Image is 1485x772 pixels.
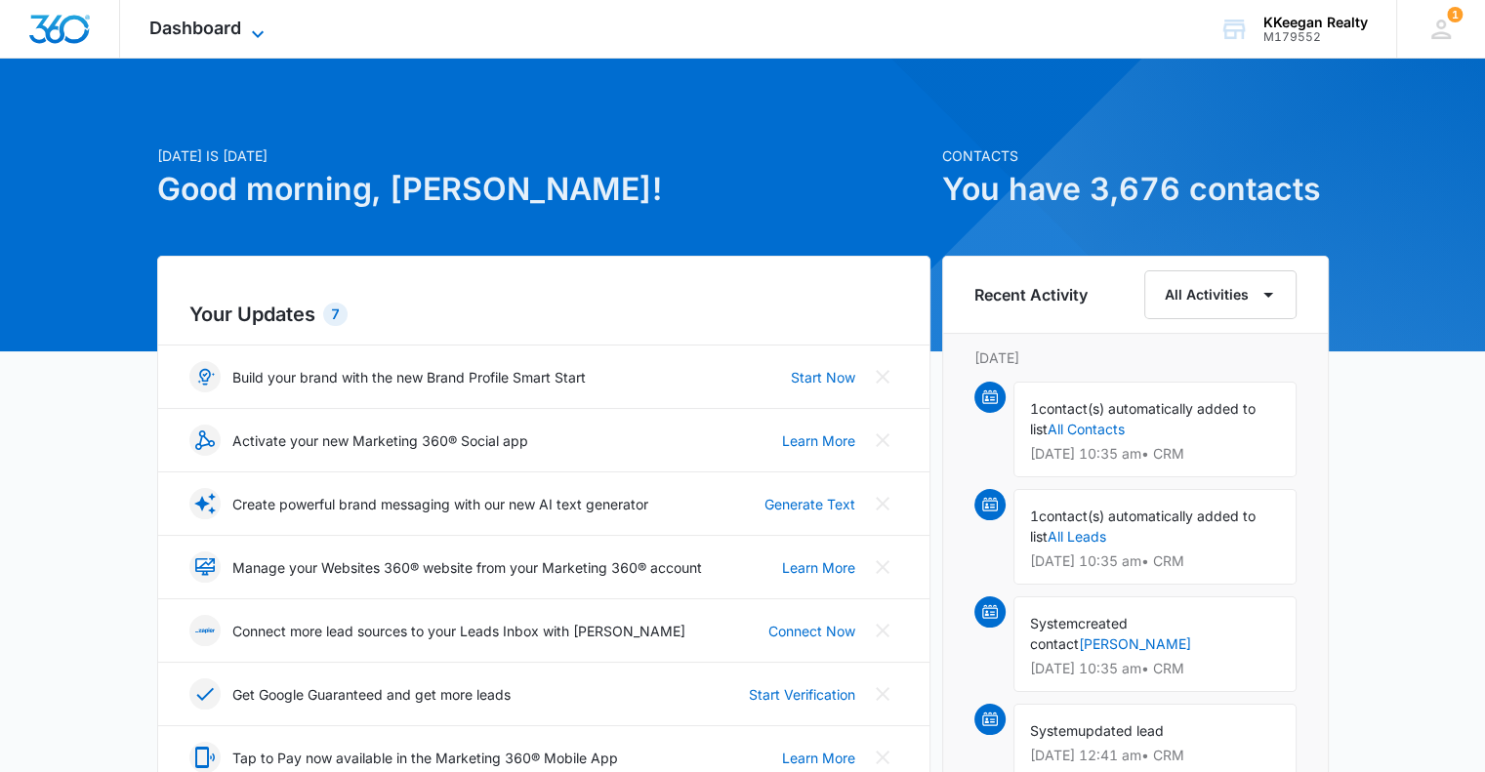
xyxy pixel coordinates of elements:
[232,494,648,514] p: Create powerful brand messaging with our new AI text generator
[1263,15,1368,30] div: account name
[1030,400,1039,417] span: 1
[1030,554,1280,568] p: [DATE] 10:35 am • CRM
[1144,270,1297,319] button: All Activities
[867,678,898,710] button: Close
[1030,615,1078,631] span: System
[232,430,528,451] p: Activate your new Marketing 360® Social app
[974,283,1088,306] h6: Recent Activity
[791,367,855,387] a: Start Now
[867,488,898,519] button: Close
[867,361,898,392] button: Close
[782,430,855,451] a: Learn More
[1030,447,1280,461] p: [DATE] 10:35 am • CRM
[1263,30,1368,44] div: account id
[157,166,930,213] h1: Good morning, [PERSON_NAME]!
[1447,7,1463,22] span: 1
[974,347,1297,368] p: [DATE]
[1079,635,1191,652] a: [PERSON_NAME]
[1030,662,1280,675] p: [DATE] 10:35 am • CRM
[189,300,898,329] h2: Your Updates
[232,621,685,641] p: Connect more lead sources to your Leads Inbox with [PERSON_NAME]
[1030,400,1256,437] span: contact(s) automatically added to list
[1030,722,1078,739] span: System
[149,18,241,38] span: Dashboard
[232,684,511,705] p: Get Google Guaranteed and get more leads
[782,748,855,768] a: Learn More
[764,494,855,514] a: Generate Text
[942,145,1329,166] p: Contacts
[1078,722,1164,739] span: updated lead
[1030,749,1280,762] p: [DATE] 12:41 am • CRM
[942,166,1329,213] h1: You have 3,676 contacts
[749,684,855,705] a: Start Verification
[1030,508,1256,545] span: contact(s) automatically added to list
[1048,421,1125,437] a: All Contacts
[1447,7,1463,22] div: notifications count
[232,557,702,578] p: Manage your Websites 360® website from your Marketing 360® account
[1048,528,1106,545] a: All Leads
[867,615,898,646] button: Close
[232,367,586,387] p: Build your brand with the new Brand Profile Smart Start
[782,557,855,578] a: Learn More
[323,303,348,326] div: 7
[867,425,898,456] button: Close
[1030,508,1039,524] span: 1
[1030,615,1128,652] span: created contact
[232,748,618,768] p: Tap to Pay now available in the Marketing 360® Mobile App
[867,551,898,583] button: Close
[157,145,930,166] p: [DATE] is [DATE]
[768,621,855,641] a: Connect Now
